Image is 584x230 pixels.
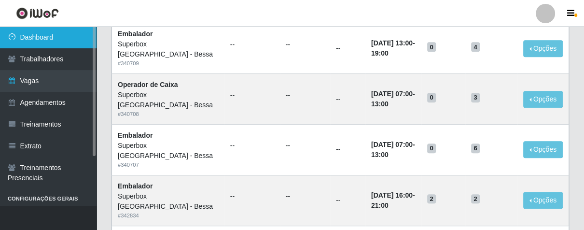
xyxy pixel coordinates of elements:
[371,39,415,57] strong: -
[118,81,178,88] strong: Operador de Caixa
[118,191,219,212] div: Superbox [GEOGRAPHIC_DATA] - Bessa
[471,194,480,204] span: 2
[371,90,415,108] strong: -
[371,191,413,199] time: [DATE] 16:00
[286,40,324,50] ul: --
[471,144,480,153] span: 6
[371,201,389,209] time: 21:00
[230,90,274,101] ul: --
[523,91,563,108] button: Opções
[371,49,389,57] time: 19:00
[427,93,436,102] span: 0
[118,131,153,139] strong: Embalador
[118,90,219,110] div: Superbox [GEOGRAPHIC_DATA] - Bessa
[427,194,436,204] span: 2
[330,74,365,125] td: --
[230,191,274,201] ul: --
[330,124,365,175] td: --
[371,39,413,47] time: [DATE] 13:00
[230,40,274,50] ul: --
[371,141,415,158] strong: -
[118,30,153,38] strong: Embalador
[471,42,480,52] span: 4
[427,144,436,153] span: 0
[523,141,563,158] button: Opções
[118,141,219,161] div: Superbox [GEOGRAPHIC_DATA] - Bessa
[286,191,324,201] ul: --
[330,175,365,226] td: --
[118,110,219,118] div: # 340708
[523,192,563,209] button: Opções
[371,141,413,148] time: [DATE] 07:00
[427,42,436,52] span: 0
[230,141,274,151] ul: --
[371,151,389,158] time: 13:00
[118,39,219,59] div: Superbox [GEOGRAPHIC_DATA] - Bessa
[330,23,365,74] td: --
[118,182,153,190] strong: Embalador
[286,141,324,151] ul: --
[286,90,324,101] ul: --
[118,161,219,169] div: # 340707
[118,212,219,220] div: # 342834
[371,100,389,108] time: 13:00
[371,191,415,209] strong: -
[371,90,413,98] time: [DATE] 07:00
[16,7,59,19] img: CoreUI Logo
[471,93,480,102] span: 3
[118,59,219,68] div: # 340709
[523,40,563,57] button: Opções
